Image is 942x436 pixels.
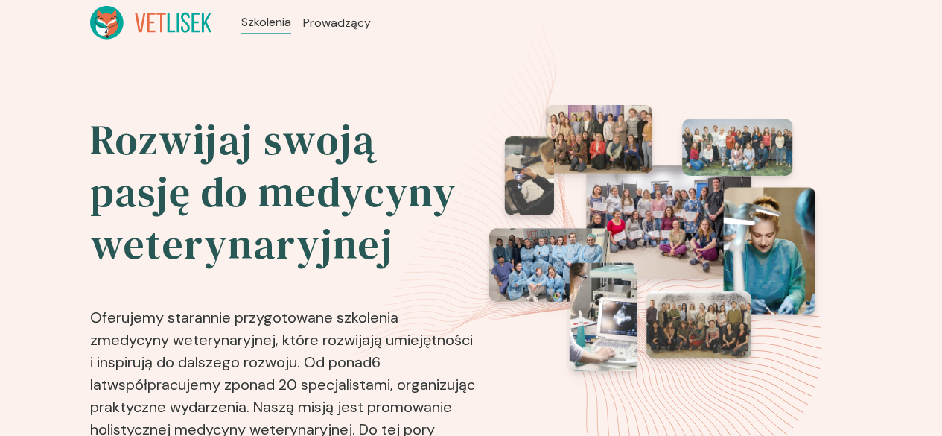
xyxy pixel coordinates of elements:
[232,375,390,394] b: ponad 20 specjalistami
[241,13,291,31] a: Szkolenia
[90,114,479,271] h2: Rozwijaj swoją pasję do medycyny weterynaryjnej
[98,330,276,350] b: medycyny weterynaryjnej
[489,105,815,371] img: eventsPhotosRoll2.png
[303,14,371,32] a: Prowadzący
